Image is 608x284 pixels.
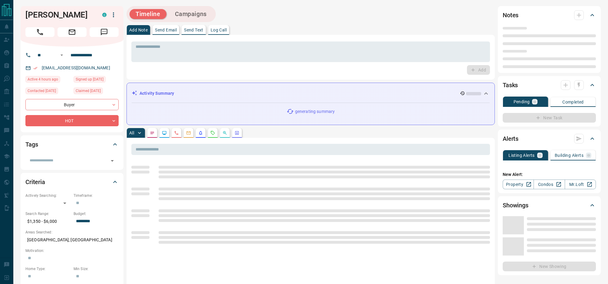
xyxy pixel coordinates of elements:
[25,10,93,20] h1: [PERSON_NAME]
[184,28,203,32] p: Send Text
[58,27,87,37] span: Email
[129,131,134,135] p: All
[90,27,119,37] span: Message
[74,193,119,198] p: Timeframe:
[25,140,38,149] h2: Tags
[25,177,45,187] h2: Criteria
[76,76,104,82] span: Signed up [DATE]
[25,27,54,37] span: Call
[534,180,565,189] a: Condos
[25,193,71,198] p: Actively Searching:
[25,248,119,253] p: Motivation:
[503,200,528,210] h2: Showings
[132,88,490,99] div: Activity Summary
[174,130,179,135] svg: Calls
[25,235,119,245] p: [GEOGRAPHIC_DATA], [GEOGRAPHIC_DATA]
[155,28,177,32] p: Send Email
[169,9,213,19] button: Campaigns
[222,130,227,135] svg: Opportunities
[25,76,71,84] div: Mon Aug 18 2025
[565,180,596,189] a: Mr.Loft
[211,28,227,32] p: Log Call
[198,130,203,135] svg: Listing Alerts
[235,130,239,135] svg: Agent Actions
[25,266,71,272] p: Home Type:
[503,8,596,22] div: Notes
[150,130,155,135] svg: Notes
[562,100,584,104] p: Completed
[25,137,119,152] div: Tags
[503,80,518,90] h2: Tasks
[555,153,583,157] p: Building Alerts
[42,65,110,70] a: [EMAIL_ADDRESS][DOMAIN_NAME]
[295,108,335,115] p: generating summary
[28,76,58,82] span: Active 4 hours ago
[130,9,166,19] button: Timeline
[210,130,215,135] svg: Requests
[33,66,38,70] svg: Email Verified
[58,51,65,59] button: Open
[25,175,119,189] div: Criteria
[503,78,596,92] div: Tasks
[28,88,56,94] span: Contacted [DATE]
[503,171,596,178] p: New Alert:
[140,90,174,97] p: Activity Summary
[162,130,167,135] svg: Lead Browsing Activity
[25,216,71,226] p: $1,350 - $6,000
[503,198,596,213] div: Showings
[25,88,71,96] div: Wed Apr 08 2020
[25,230,119,235] p: Areas Searched:
[102,13,107,17] div: condos.ca
[74,76,119,84] div: Sun Feb 10 2019
[25,115,119,126] div: HOT
[25,211,71,216] p: Search Range:
[76,88,101,94] span: Claimed [DATE]
[74,88,119,96] div: Sun Feb 10 2019
[514,100,530,104] p: Pending
[108,157,117,165] button: Open
[25,99,119,110] div: Buyer
[74,266,119,272] p: Min Size:
[503,134,518,144] h2: Alerts
[508,153,535,157] p: Listing Alerts
[129,28,148,32] p: Add Note
[186,130,191,135] svg: Emails
[74,211,119,216] p: Budget:
[503,131,596,146] div: Alerts
[503,180,534,189] a: Property
[503,10,518,20] h2: Notes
